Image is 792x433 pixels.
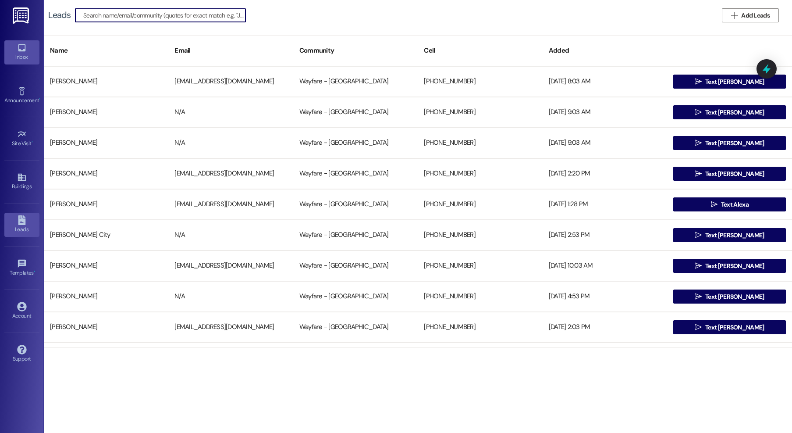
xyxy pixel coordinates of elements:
[705,169,764,179] span: Text [PERSON_NAME]
[293,104,418,121] div: Wayfare - [GEOGRAPHIC_DATA]
[168,318,293,336] div: [EMAIL_ADDRESS][DOMAIN_NAME]
[543,288,667,305] div: [DATE] 4:53 PM
[168,288,293,305] div: N/A
[711,201,717,208] i: 
[418,318,542,336] div: [PHONE_NUMBER]
[418,226,542,244] div: [PHONE_NUMBER]
[44,257,168,275] div: [PERSON_NAME]
[705,261,764,271] span: Text [PERSON_NAME]
[695,170,702,177] i: 
[705,77,764,86] span: Text [PERSON_NAME]
[168,226,293,244] div: N/A
[418,134,542,152] div: [PHONE_NUMBER]
[673,259,785,273] button: Text [PERSON_NAME]
[673,105,785,119] button: Text [PERSON_NAME]
[543,196,667,213] div: [DATE] 1:28 PM
[168,40,293,61] div: Email
[168,104,293,121] div: N/A
[34,268,35,275] span: •
[543,257,667,275] div: [DATE] 10:03 AM
[705,231,764,240] span: Text [PERSON_NAME]
[4,342,39,366] a: Support
[44,73,168,90] div: [PERSON_NAME]
[44,318,168,336] div: [PERSON_NAME]
[4,40,39,64] a: Inbox
[418,73,542,90] div: [PHONE_NUMBER]
[722,8,779,22] button: Add Leads
[168,196,293,213] div: [EMAIL_ADDRESS][DOMAIN_NAME]
[293,73,418,90] div: Wayfare - [GEOGRAPHIC_DATA]
[293,134,418,152] div: Wayfare - [GEOGRAPHIC_DATA]
[673,75,785,89] button: Text [PERSON_NAME]
[4,127,39,150] a: Site Visit •
[418,257,542,275] div: [PHONE_NUMBER]
[168,134,293,152] div: N/A
[695,262,702,269] i: 
[721,200,749,209] span: Text Alexa
[13,7,31,24] img: ResiDesk Logo
[705,292,764,301] span: Text [PERSON_NAME]
[695,140,702,147] i: 
[293,196,418,213] div: Wayfare - [GEOGRAPHIC_DATA]
[543,318,667,336] div: [DATE] 2:03 PM
[673,167,785,181] button: Text [PERSON_NAME]
[168,73,293,90] div: [EMAIL_ADDRESS][DOMAIN_NAME]
[44,226,168,244] div: [PERSON_NAME] City
[673,228,785,242] button: Text [PERSON_NAME]
[48,11,71,20] div: Leads
[4,299,39,323] a: Account
[673,290,785,304] button: Text [PERSON_NAME]
[543,226,667,244] div: [DATE] 2:53 PM
[695,109,702,116] i: 
[168,165,293,183] div: [EMAIL_ADDRESS][DOMAIN_NAME]
[673,197,785,211] button: Text Alexa
[44,165,168,183] div: [PERSON_NAME]
[543,104,667,121] div: [DATE] 9:03 AM
[44,40,168,61] div: Name
[418,288,542,305] div: [PHONE_NUMBER]
[695,293,702,300] i: 
[4,213,39,236] a: Leads
[543,73,667,90] div: [DATE] 8:03 AM
[4,170,39,193] a: Buildings
[44,288,168,305] div: [PERSON_NAME]
[293,257,418,275] div: Wayfare - [GEOGRAPHIC_DATA]
[44,196,168,213] div: [PERSON_NAME]
[83,9,245,21] input: Search name/email/community (quotes for exact match e.g. "John Smith")
[39,96,40,102] span: •
[673,136,785,150] button: Text [PERSON_NAME]
[543,165,667,183] div: [DATE] 2:20 PM
[44,134,168,152] div: [PERSON_NAME]
[418,104,542,121] div: [PHONE_NUMBER]
[741,11,770,20] span: Add Leads
[695,78,702,85] i: 
[293,288,418,305] div: Wayfare - [GEOGRAPHIC_DATA]
[418,165,542,183] div: [PHONE_NUMBER]
[673,320,785,334] button: Text [PERSON_NAME]
[705,108,764,117] span: Text [PERSON_NAME]
[695,232,702,239] i: 
[418,196,542,213] div: [PHONE_NUMBER]
[293,226,418,244] div: Wayfare - [GEOGRAPHIC_DATA]
[293,318,418,336] div: Wayfare - [GEOGRAPHIC_DATA]
[4,256,39,280] a: Templates •
[293,165,418,183] div: Wayfare - [GEOGRAPHIC_DATA]
[32,139,33,145] span: •
[695,324,702,331] i: 
[293,40,418,61] div: Community
[44,104,168,121] div: [PERSON_NAME]
[418,40,542,61] div: Cell
[543,134,667,152] div: [DATE] 9:03 AM
[731,12,738,19] i: 
[705,323,764,332] span: Text [PERSON_NAME]
[168,257,293,275] div: [EMAIL_ADDRESS][DOMAIN_NAME]
[543,40,667,61] div: Added
[705,139,764,148] span: Text [PERSON_NAME]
